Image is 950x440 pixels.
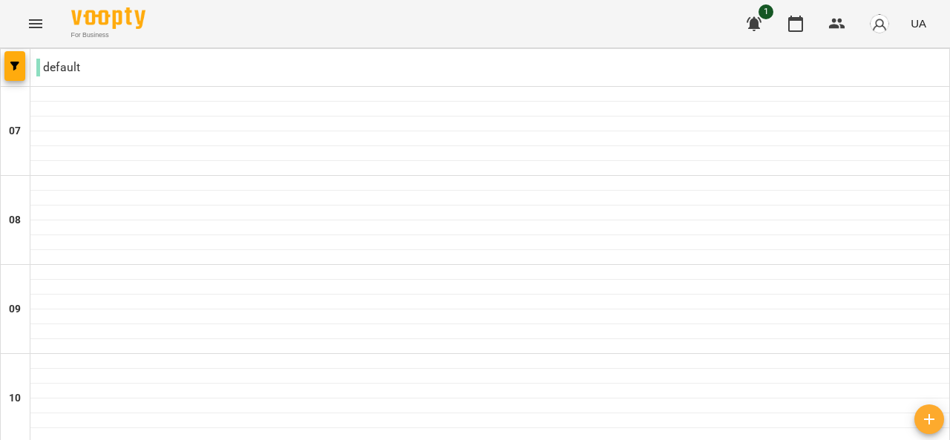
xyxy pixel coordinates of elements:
img: Voopty Logo [71,7,145,29]
h6: 10 [9,390,21,407]
h6: 09 [9,301,21,318]
button: UA [905,10,932,37]
h6: 08 [9,212,21,229]
span: UA [911,16,926,31]
span: For Business [71,30,145,40]
span: 1 [759,4,773,19]
button: Menu [18,6,53,42]
h6: 07 [9,123,21,139]
button: Створити урок [914,404,944,434]
p: default [36,59,80,76]
img: avatar_s.png [869,13,890,34]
